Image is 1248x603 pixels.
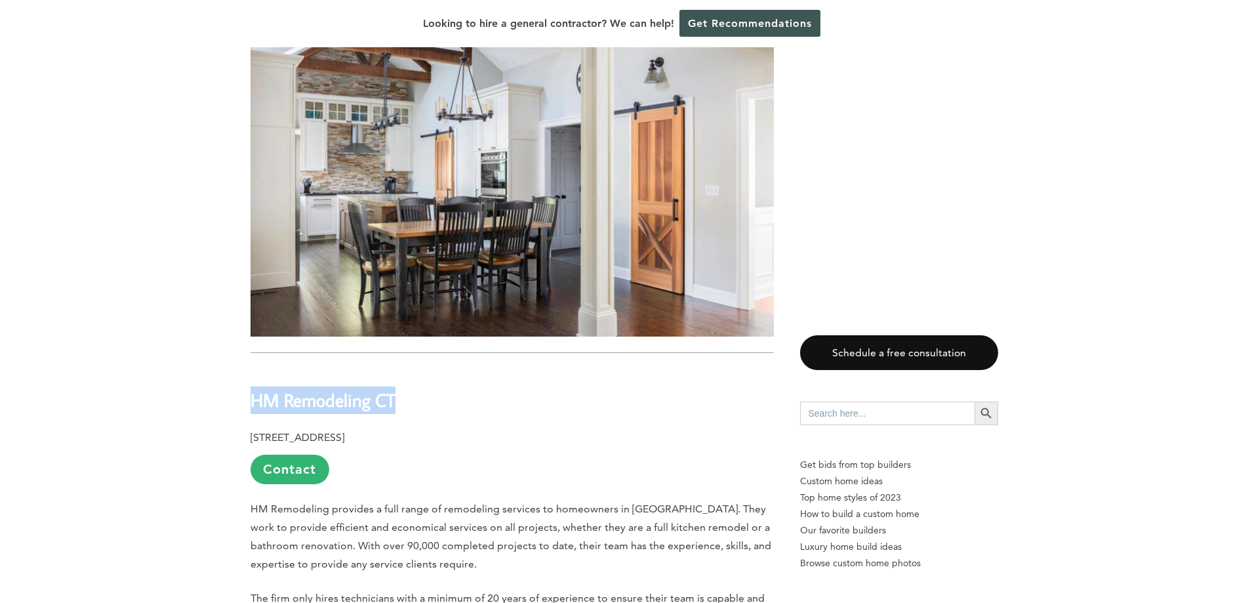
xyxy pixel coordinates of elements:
span: HM Remodeling provides a full range of remodeling services to homeowners in [GEOGRAPHIC_DATA]. Th... [251,503,771,570]
a: Custom home ideas [800,473,998,489]
a: How to build a custom home [800,506,998,522]
b: [STREET_ADDRESS] [251,431,344,444]
a: Top home styles of 2023 [800,489,998,506]
a: Luxury home build ideas [800,539,998,555]
p: Get bids from top builders [800,457,998,473]
a: Our favorite builders [800,522,998,539]
a: Contact [251,455,329,484]
svg: Search [979,406,994,421]
b: HM Remodeling CT [251,388,395,411]
input: Search here... [800,402,975,425]
a: Schedule a free consultation [800,335,998,370]
a: Browse custom home photos [800,555,998,572]
a: Get Recommendations [679,10,820,37]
